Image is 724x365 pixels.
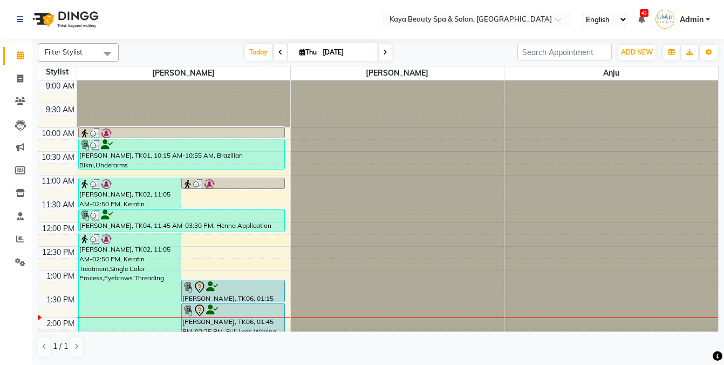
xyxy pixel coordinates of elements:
div: 11:00 AM [39,175,77,187]
div: [PERSON_NAME], TK02, 10:00 AM-11:20 AM, Root Touch Up [182,178,284,188]
div: [PERSON_NAME], TK01, 10:15 AM-10:55 AM, Brazilian Bikni,Underarms [79,139,284,169]
input: Search Appointment [517,44,612,60]
span: 43 [640,9,648,17]
span: Admin [680,14,703,25]
div: 2:00 PM [44,318,77,329]
span: Anju [504,66,718,80]
div: 9:00 AM [44,80,77,92]
input: 2025-10-02 [319,44,373,60]
div: [PERSON_NAME], TK02, 11:05 AM-02:50 PM, Keratin Treatment,Single Color Process,Eyebrows Threading [79,178,181,208]
div: [PERSON_NAME], TK04, 11:45 AM-03:30 PM, Henna Application and Wash [79,209,284,232]
div: 11:30 AM [39,199,77,211]
div: 10:00 AM [39,128,77,139]
span: [PERSON_NAME] [291,66,504,80]
span: 1 / 1 [53,341,68,352]
div: Stylist [38,66,77,78]
span: [PERSON_NAME] [77,66,290,80]
span: Today [245,44,272,60]
div: [PERSON_NAME], TK06, 01:15 PM-01:45 PM, Brazilian Bikni [182,280,284,302]
span: Filter Stylist [45,48,83,56]
div: [PERSON_NAME], TK06, 01:45 PM-02:25 PM, Full Legs Waxing [182,303,284,333]
div: 10:30 AM [39,152,77,163]
div: 12:00 PM [40,223,77,234]
button: ADD NEW [618,45,655,60]
div: 1:00 PM [44,271,77,282]
div: [PERSON_NAME], TK02, 11:05 AM-02:50 PM, Keratin Treatment,Single Color Process,Eyebrows Threading [79,233,181,353]
img: Admin [655,10,674,29]
a: 43 [638,15,645,24]
div: 9:30 AM [44,104,77,116]
div: 1:30 PM [44,294,77,306]
span: ADD NEW [621,48,653,56]
img: logo [28,4,101,35]
div: [PERSON_NAME], TK02, 10:00 AM-11:20 AM, Root Touch Up [79,127,284,138]
span: Thu [297,48,319,56]
div: 12:30 PM [40,247,77,258]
